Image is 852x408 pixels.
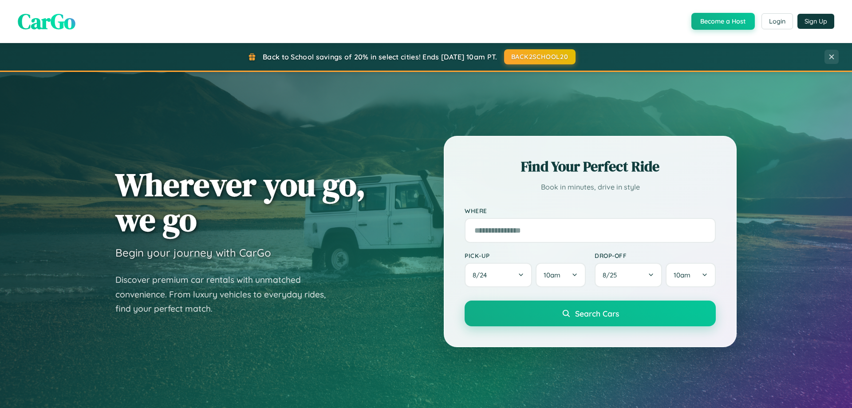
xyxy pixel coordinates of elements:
p: Discover premium car rentals with unmatched convenience. From luxury vehicles to everyday rides, ... [115,273,337,316]
label: Where [465,207,716,214]
span: CarGo [18,7,75,36]
p: Book in minutes, drive in style [465,181,716,194]
button: 10am [666,263,716,287]
button: 10am [536,263,586,287]
button: Become a Host [691,13,755,30]
button: Search Cars [465,301,716,326]
h3: Begin your journey with CarGo [115,246,271,259]
button: 8/24 [465,263,532,287]
button: BACK2SCHOOL20 [504,49,576,64]
button: Sign Up [797,14,834,29]
span: Back to School savings of 20% in select cities! Ends [DATE] 10am PT. [263,52,497,61]
span: 10am [674,271,690,279]
h1: Wherever you go, we go [115,167,366,237]
span: Search Cars [575,309,619,318]
span: 8 / 24 [473,271,491,279]
span: 8 / 25 [603,271,621,279]
button: 8/25 [595,263,662,287]
button: Login [761,13,793,29]
label: Drop-off [595,252,716,259]
h2: Find Your Perfect Ride [465,157,716,176]
span: 10am [544,271,560,279]
label: Pick-up [465,252,586,259]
